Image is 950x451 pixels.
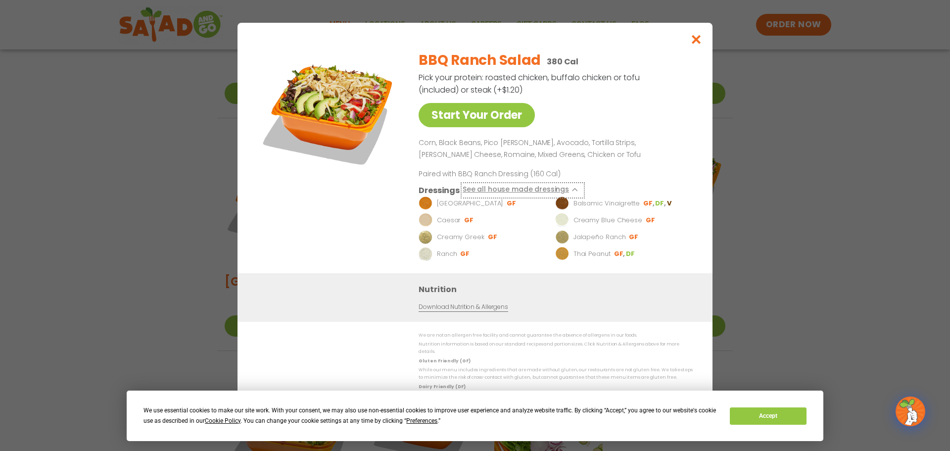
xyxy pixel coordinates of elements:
[488,232,498,241] li: GF
[419,283,698,295] h3: Nutrition
[406,417,437,424] span: Preferences
[419,71,641,96] p: Pick your protein: roasted chicken, buffalo chicken or tofu (included) or steak (+$1.20)
[419,366,693,382] p: While our menu includes ingredients that are made without gluten, our restaurants are not gluten ...
[629,232,639,241] li: GF
[463,184,583,196] button: See all house made dressings
[419,357,470,363] strong: Gluten Friendly (GF)
[573,215,642,225] p: Creamy Blue Cheese
[437,232,484,242] p: Creamy Greek
[419,341,693,356] p: Nutrition information is based on our standard recipes and portion sizes. Click Nutrition & Aller...
[419,302,508,311] a: Download Nutrition & Allergens
[419,332,693,339] p: We are not an allergen free facility and cannot guarantee the absence of allergens in our foods.
[419,383,465,389] strong: Dairy Friendly (DF)
[730,407,806,425] button: Accept
[646,215,656,224] li: GF
[437,215,461,225] p: Caesar
[655,199,666,207] li: DF
[260,43,398,181] img: Featured product photo for BBQ Ranch Salad
[897,398,924,425] img: wpChatIcon
[419,103,535,127] a: Start Your Order
[464,215,475,224] li: GF
[143,405,718,426] div: We use essential cookies to make our site work. With your consent, we may also use non-essential ...
[643,199,655,207] li: GF
[555,213,569,227] img: Dressing preview image for Creamy Blue Cheese
[555,230,569,244] img: Dressing preview image for Jalapeño Ranch
[626,249,636,258] li: DF
[547,55,578,68] p: 380 Cal
[507,199,517,207] li: GF
[419,184,460,196] h3: Dressings
[555,247,569,260] img: Dressing preview image for Thai Peanut
[680,23,712,56] button: Close modal
[419,50,541,71] h2: BBQ Ranch Salad
[573,249,611,258] p: Thai Peanut
[614,249,626,258] li: GF
[419,247,432,260] img: Dressing preview image for Ranch
[419,230,432,244] img: Dressing preview image for Creamy Greek
[205,417,240,424] span: Cookie Policy
[127,391,823,441] div: Cookie Consent Prompt
[437,198,503,208] p: [GEOGRAPHIC_DATA]
[419,137,689,161] p: Corn, Black Beans, Pico [PERSON_NAME], Avocado, Tortilla Strips, [PERSON_NAME] Cheese, Romaine, M...
[555,196,569,210] img: Dressing preview image for Balsamic Vinaigrette
[573,232,626,242] p: Jalapeño Ranch
[667,199,672,207] li: V
[573,198,640,208] p: Balsamic Vinaigrette
[419,213,432,227] img: Dressing preview image for Caesar
[419,168,602,179] p: Paired with BBQ Ranch Dressing (160 Cal)
[460,249,471,258] li: GF
[437,249,457,258] p: Ranch
[419,196,432,210] img: Dressing preview image for BBQ Ranch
